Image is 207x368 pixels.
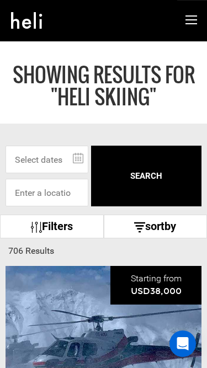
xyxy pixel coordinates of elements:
[91,146,201,206] button: SEARCH
[31,222,42,233] img: btn-icon.svg
[169,330,196,357] div: Open Intercom Messenger
[131,286,182,296] span: USD38,000
[134,222,145,233] img: sort-icon.svg
[131,273,182,284] span: Starting from
[6,179,88,206] input: Enter a location
[6,146,88,173] input: Select dates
